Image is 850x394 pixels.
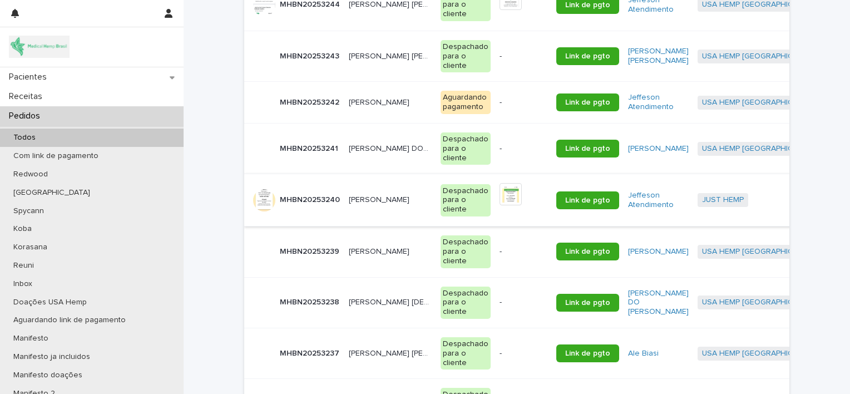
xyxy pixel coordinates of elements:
div: Despachado para o cliente [441,235,491,268]
a: Link de pgto [556,191,619,209]
p: - [500,349,547,358]
span: Link de pgto [565,196,610,204]
p: PEDRA CLAUDINO DOS SANTOS [349,142,434,154]
a: Link de pgto [556,294,619,312]
a: Link de pgto [556,93,619,111]
p: Helem Evangeslista Braga [349,295,434,307]
p: ROJELIA MARTINEZ ORIOLI [349,245,412,257]
img: 4SJayOo8RSQX0lnsmxob [9,36,70,58]
a: Link de pgto [556,243,619,260]
p: Pacientes [4,72,56,82]
span: Link de pgto [565,98,610,106]
div: Aguardando pagamento [441,91,491,114]
div: Despachado para o cliente [441,40,491,72]
p: CLAUDIA REGINA SCARPELINI [349,96,412,107]
span: Link de pgto [565,52,610,60]
p: Manifesto ja incluidos [4,352,99,362]
span: Link de pgto [565,299,610,307]
p: MHBN20253240 [280,193,342,205]
span: Link de pgto [565,248,610,255]
a: USA HEMP [GEOGRAPHIC_DATA] [702,349,819,358]
a: USA HEMP [GEOGRAPHIC_DATA] [702,98,819,107]
a: Link de pgto [556,344,619,362]
a: USA HEMP [GEOGRAPHIC_DATA] [702,144,819,154]
a: USA HEMP [GEOGRAPHIC_DATA] [702,52,819,61]
a: [PERSON_NAME] DO [PERSON_NAME] [628,289,689,317]
a: Ale Biasi [628,349,659,358]
p: Luiz Alfredo Santoyo [349,347,434,358]
a: [PERSON_NAME] [PERSON_NAME] [628,47,689,66]
a: Jeffeson Atendimento [628,191,689,210]
a: JUST HEMP [702,195,744,205]
p: MHBN20253242 [280,96,342,107]
p: MHBN20253243 [280,50,342,61]
span: Link de pgto [565,145,610,152]
p: Manifesto doações [4,371,91,380]
p: Koba [4,224,41,234]
p: Pedidos [4,111,49,121]
a: USA HEMP [GEOGRAPHIC_DATA] [702,298,819,307]
p: MHBN20253237 [280,347,342,358]
a: USA HEMP [GEOGRAPHIC_DATA] [702,247,819,257]
a: Jeffeson Atendimento [628,93,689,112]
a: Link de pgto [556,140,619,157]
div: Despachado para o cliente [441,287,491,319]
span: Link de pgto [565,1,610,9]
p: João Heitor de Sousa André [349,50,434,61]
a: [PERSON_NAME] [628,247,689,257]
p: Redwood [4,170,57,179]
p: Manifesto [4,334,57,343]
p: Receitas [4,91,51,102]
p: Reuni [4,261,43,270]
p: Raphael Esper Kallas [349,193,412,205]
p: MHBN20253238 [280,295,342,307]
span: Link de pgto [565,349,610,357]
p: - [500,144,547,154]
p: - [500,98,547,107]
p: - [500,298,547,307]
div: Despachado para o cliente [441,184,491,216]
p: [GEOGRAPHIC_DATA] [4,188,99,198]
p: - [500,52,547,61]
p: MHBN20253239 [280,245,342,257]
p: Com link de pagamento [4,151,107,161]
p: Spycann [4,206,53,216]
p: Aguardando link de pagamento [4,316,135,325]
div: Despachado para o cliente [441,132,491,165]
p: MHBN20253241 [280,142,340,154]
p: Todos [4,133,45,142]
p: - [500,247,547,257]
p: Korasana [4,243,56,252]
a: Link de pgto [556,47,619,65]
a: [PERSON_NAME] [628,144,689,154]
p: Inbox [4,279,41,289]
p: Doações USA Hemp [4,298,96,307]
div: Despachado para o cliente [441,337,491,370]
